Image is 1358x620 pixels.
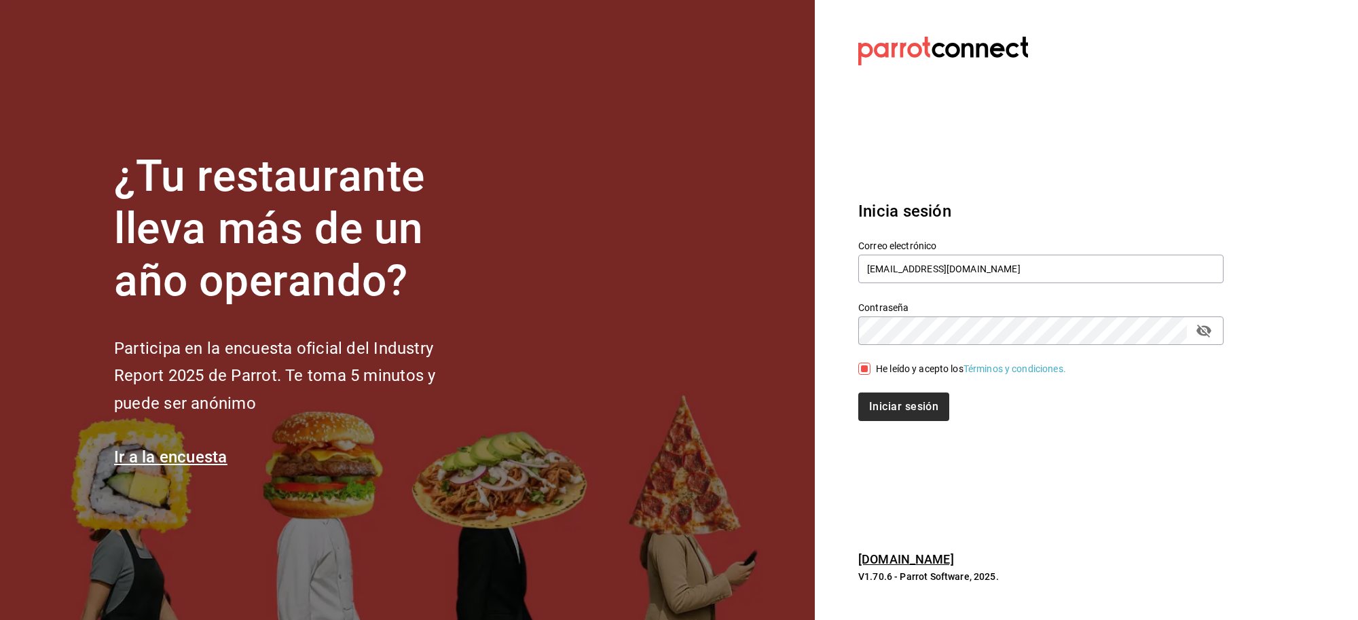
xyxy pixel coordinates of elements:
[858,199,1224,223] h3: Inicia sesión
[858,255,1224,283] input: Ingresa tu correo electrónico
[858,303,1224,312] label: Contraseña
[114,448,227,467] a: Ir a la encuesta
[858,241,1224,251] label: Correo electrónico
[1192,319,1215,342] button: passwordField
[114,335,481,418] h2: Participa en la encuesta oficial del Industry Report 2025 de Parrot. Te toma 5 minutos y puede se...
[858,552,954,566] a: [DOMAIN_NAME]
[964,363,1066,374] a: Términos y condiciones.
[876,362,1066,376] div: He leído y acepto los
[858,393,949,421] button: Iniciar sesión
[114,151,481,307] h1: ¿Tu restaurante lleva más de un año operando?
[858,570,1224,583] p: V1.70.6 - Parrot Software, 2025.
